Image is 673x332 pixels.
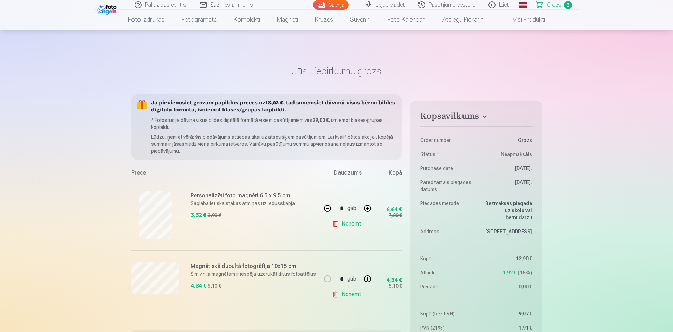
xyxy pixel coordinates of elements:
[420,151,473,158] dt: Status
[190,262,317,271] h6: Magnētiskā dubultā fotogrāfija 10x15 cm
[374,169,402,180] div: Kopā
[208,282,221,289] div: 5,10 €
[342,10,379,30] a: Suvenīri
[131,169,322,180] div: Prece
[386,278,402,282] div: 4,34 €
[420,200,473,221] dt: Piegādes metode
[493,10,554,30] a: Visi produkti
[480,228,532,235] dd: [STREET_ADDRESS]
[480,324,532,331] dd: 1,91 €
[420,324,473,331] dt: PVN (21%)
[347,200,358,217] div: gab.
[480,200,532,221] dd: Bezmaksas piegāde uz skolu vai bērnudārzu
[386,208,402,212] div: 6,64 €
[306,10,342,30] a: Krūzes
[312,117,329,123] b: 29,00 €
[151,117,397,131] p: * Fotostudija dāvina visus bildes digitālā formātā visiem pasūtījumiem virs , izniemot klases/gru...
[190,271,317,278] p: Šim vinila magnētam ir iespēja uzdrukāt divus fotoattēlus
[480,137,532,144] dd: Grozs
[420,137,473,144] dt: Order number
[151,100,397,114] h5: Ja pievienosiet grozam papildus preces uz , tad saņemsiet dāvanā visas bērna bildes digitālā form...
[518,269,532,276] span: 15 %
[420,283,473,290] dt: Piegāde
[151,134,397,155] p: Lūdzu, ņemiet vērā: šis piedāvājums attiecas tikai uz atsevišķiem pasūtījumiem. Lai kvalificētos ...
[501,151,532,158] span: Neapmaksāts
[480,165,532,172] dd: [DATE].
[332,287,364,301] a: Noņemt
[389,212,402,219] div: 7,80 €
[420,165,473,172] dt: Purchase date
[480,310,532,317] dd: 9,07 €
[547,1,561,9] span: Grozs
[332,217,364,231] a: Noņemt
[208,212,221,219] div: 3,90 €
[347,271,358,287] div: gab.
[190,282,206,290] div: 4,34 €
[379,10,434,30] a: Foto kalendāri
[434,10,493,30] a: Atslēgu piekariņi
[265,100,283,106] b: 18,02 €
[420,310,473,317] dt: Kopā (bez PVN)
[480,283,532,290] dd: 0,00 €
[131,65,542,77] h1: Jūsu iepirkumu grozs
[420,269,473,276] dt: Atlaide
[190,191,317,200] h6: Personalizēti foto magnēti 6.5 x 9.5 cm
[389,282,402,289] div: 5,10 €
[420,179,473,193] dt: Paredzamais piegādes datums
[420,111,532,124] button: Kopsavilkums
[321,169,374,180] div: Daudzums
[119,10,173,30] a: Foto izdrukas
[190,211,206,220] div: 3,32 €
[480,255,532,262] dd: 12,90 €
[173,10,225,30] a: Fotogrāmata
[501,269,516,276] span: -1,92 €
[268,10,306,30] a: Magnēti
[480,179,532,193] dd: [DATE].
[225,10,268,30] a: Komplekti
[420,255,473,262] dt: Kopā
[420,228,473,235] dt: Address
[564,1,572,9] span: 2
[190,200,317,207] p: Saglabājiet skaistākās atmiņas uz ledusskapja
[97,3,118,15] img: /fa1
